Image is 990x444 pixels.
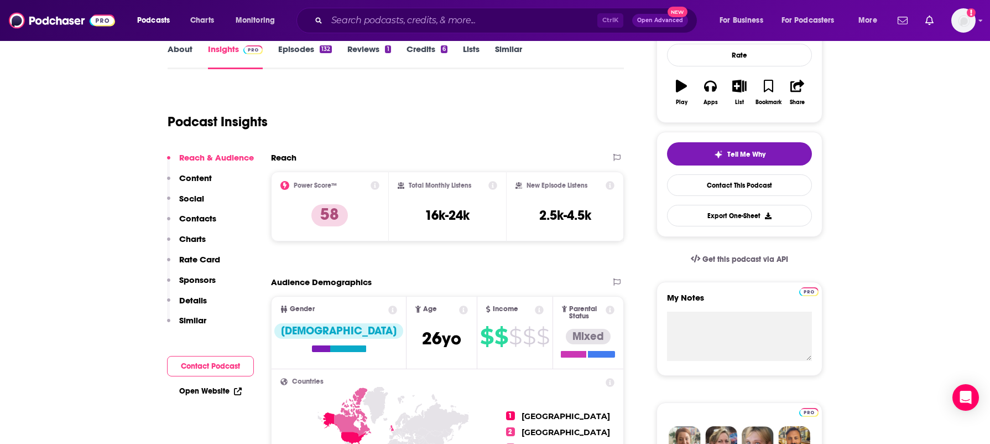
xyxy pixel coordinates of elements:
[179,275,216,285] p: Sponsors
[167,275,216,295] button: Sponsors
[425,207,470,224] h3: 16k-24k
[667,174,812,196] a: Contact This Podcast
[480,328,493,345] span: $
[951,8,976,33] button: Show profile menu
[347,44,390,69] a: Reviews1
[292,378,324,385] span: Countries
[311,204,348,226] p: 58
[799,406,819,417] a: Pro website
[167,356,254,376] button: Contact Podcast
[921,11,938,30] a: Show notifications dropdown
[290,306,315,313] span: Gender
[422,328,461,349] span: 26 yo
[569,306,603,320] span: Parental Status
[179,234,206,244] p: Charts
[167,295,207,316] button: Details
[667,205,812,226] button: Export One-Sheet
[597,13,623,28] span: Ctrl K
[509,328,522,345] span: $
[967,8,976,17] svg: Add a profile image
[407,44,447,69] a: Credits6
[167,254,220,275] button: Rate Card
[527,182,587,189] h2: New Episode Listens
[696,73,725,112] button: Apps
[667,73,696,112] button: Play
[523,328,535,345] span: $
[463,44,480,69] a: Lists
[179,193,204,204] p: Social
[522,411,610,421] span: [GEOGRAPHIC_DATA]
[754,73,783,112] button: Bookmark
[799,286,819,296] a: Pro website
[278,44,332,69] a: Episodes132
[712,12,777,29] button: open menu
[179,213,216,224] p: Contacts
[167,193,204,214] button: Social
[208,44,263,69] a: InsightsPodchaser Pro
[566,329,611,344] div: Mixed
[167,152,254,173] button: Reach & Audience
[725,73,754,112] button: List
[179,173,212,183] p: Content
[858,13,877,28] span: More
[320,45,332,53] div: 132
[294,182,337,189] h2: Power Score™
[493,306,518,313] span: Income
[702,255,788,264] span: Get this podcast via API
[774,12,851,29] button: open menu
[271,152,296,163] h2: Reach
[183,12,221,29] a: Charts
[720,13,763,28] span: For Business
[506,427,515,436] span: 2
[536,328,549,345] span: $
[799,287,819,296] img: Podchaser Pro
[9,10,115,31] img: Podchaser - Follow, Share and Rate Podcasts
[409,182,471,189] h2: Total Monthly Listens
[790,99,805,106] div: Share
[522,427,610,437] span: [GEOGRAPHIC_DATA]
[179,254,220,265] p: Rate Card
[179,295,207,306] p: Details
[137,13,170,28] span: Podcasts
[385,45,390,53] div: 1
[781,13,835,28] span: For Podcasters
[423,306,437,313] span: Age
[714,150,723,159] img: tell me why sparkle
[667,292,812,312] label: My Notes
[704,99,718,106] div: Apps
[167,234,206,254] button: Charts
[274,323,403,339] div: [DEMOGRAPHIC_DATA]
[632,14,688,27] button: Open AdvancedNew
[735,99,744,106] div: List
[307,8,708,33] div: Search podcasts, credits, & more...
[179,386,242,396] a: Open Website
[190,13,214,28] span: Charts
[682,246,797,273] a: Get this podcast via API
[951,8,976,33] img: User Profile
[179,315,206,326] p: Similar
[637,18,683,23] span: Open Advanced
[851,12,891,29] button: open menu
[494,328,508,345] span: $
[539,207,591,224] h3: 2.5k-4.5k
[236,13,275,28] span: Monitoring
[271,277,372,287] h2: Audience Demographics
[167,213,216,234] button: Contacts
[168,44,192,69] a: About
[667,44,812,66] div: Rate
[168,113,268,130] h1: Podcast Insights
[783,73,812,112] button: Share
[799,408,819,417] img: Podchaser Pro
[668,7,687,17] span: New
[676,99,687,106] div: Play
[727,150,765,159] span: Tell Me Why
[167,315,206,335] button: Similar
[951,8,976,33] span: Logged in as SimonElement
[893,11,912,30] a: Show notifications dropdown
[667,142,812,166] button: tell me why sparkleTell Me Why
[506,411,515,420] span: 1
[495,44,522,69] a: Similar
[952,384,979,411] div: Open Intercom Messenger
[129,12,184,29] button: open menu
